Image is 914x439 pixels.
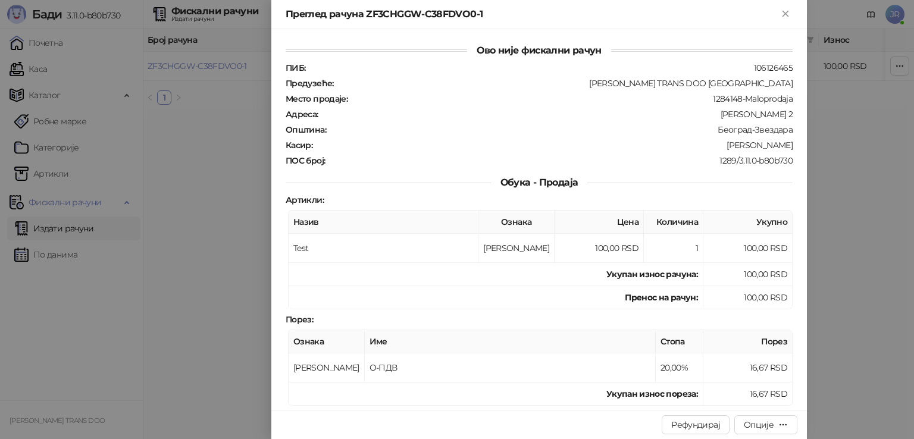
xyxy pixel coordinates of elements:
td: [PERSON_NAME] [289,353,365,382]
strong: Укупан износ рачуна : [606,269,698,280]
td: 16,67 RSD [703,382,793,406]
div: [PERSON_NAME] TRANS DOO [GEOGRAPHIC_DATA] [335,78,794,89]
td: 16,67 RSD [703,353,793,382]
strong: ПИБ : [286,62,305,73]
th: Ознака [478,211,555,234]
th: Стопа [656,330,703,353]
th: Количина [644,211,703,234]
th: Ознака [289,330,365,353]
button: Close [778,7,793,21]
div: [PERSON_NAME] [314,140,794,150]
th: Порез [703,330,793,353]
th: Име [365,330,656,353]
strong: Адреса : [286,109,318,120]
div: 106126465 [306,62,794,73]
div: [PERSON_NAME] 2 [320,109,794,120]
th: Назив [289,211,478,234]
div: 1289/3.11.0-b80b730 [326,155,794,166]
td: 1 [644,234,703,263]
span: Обука - Продаја [491,177,587,188]
button: Опције [734,415,797,434]
button: Рефундирај [662,415,730,434]
strong: Општина : [286,124,326,135]
div: Београд-Звездара [327,124,794,135]
strong: Порез : [286,314,313,325]
strong: Пренос на рачун : [625,292,698,303]
td: 100,00 RSD [703,263,793,286]
strong: Артикли : [286,195,324,205]
strong: ПОС број : [286,155,325,166]
div: Опције [744,419,774,430]
td: 100,00 RSD [703,286,793,309]
td: 100,00 RSD [703,234,793,263]
strong: Предузеће : [286,78,334,89]
td: О-ПДВ [365,353,656,382]
td: 20,00% [656,353,703,382]
strong: Место продаје : [286,93,348,104]
th: Укупно [703,211,793,234]
span: Ово није фискални рачун [467,45,611,56]
div: Преглед рачуна ZF3CHGGW-C38FDVO0-1 [286,7,778,21]
th: Цена [555,211,644,234]
strong: Касир : [286,140,312,150]
td: Test [289,234,478,263]
td: 100,00 RSD [555,234,644,263]
div: 1284148-Maloprodaja [349,93,794,104]
strong: Укупан износ пореза: [606,388,698,399]
td: [PERSON_NAME] [478,234,555,263]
